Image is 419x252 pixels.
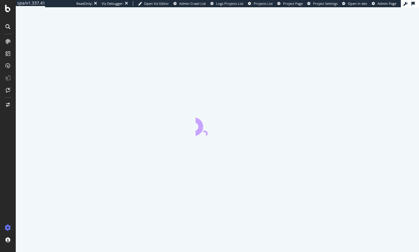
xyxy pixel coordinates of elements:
span: Open Viz Editor [144,1,169,6]
div: animation [196,114,239,136]
a: Admin Page [372,1,396,6]
span: Project Page [283,1,303,6]
div: Viz Debugger: [102,1,124,6]
span: Admin Page [378,1,396,6]
span: Projects List [254,1,273,6]
a: Admin Crawl List [173,1,206,6]
div: ReadOnly: [76,1,93,6]
span: Admin Crawl List [179,1,206,6]
span: Project Settings [313,1,338,6]
a: Open Viz Editor [138,1,169,6]
a: Projects List [248,1,273,6]
span: Logs Projects List [216,1,243,6]
span: Open in dev [348,1,367,6]
a: Open in dev [342,1,367,6]
a: Project Settings [307,1,338,6]
a: Project Page [277,1,303,6]
a: Logs Projects List [210,1,243,6]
